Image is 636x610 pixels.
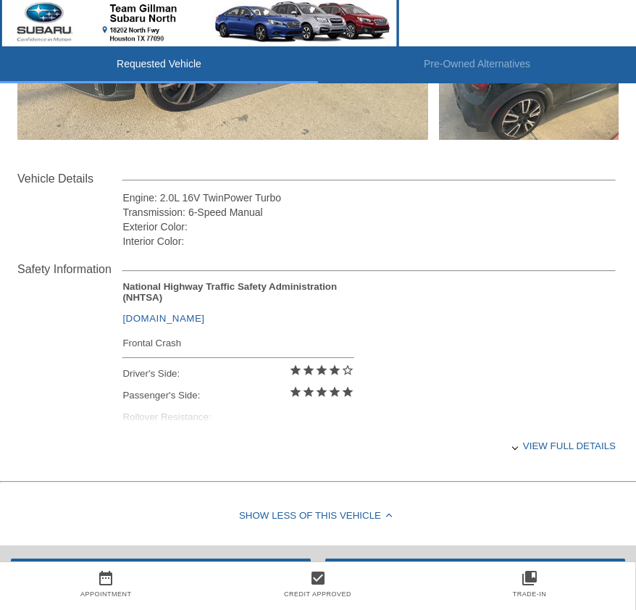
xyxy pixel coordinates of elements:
div: Safety Information [17,261,122,278]
i: star [328,385,341,398]
div: Passenger's Side: [122,385,353,406]
i: star [341,385,354,398]
a: collections_bookmark [424,569,635,587]
div: Engine: 2.0L 16V TwinPower Turbo [122,191,616,205]
i: star [289,385,302,398]
i: star_border [341,364,354,377]
div: Driver's Side: [122,363,353,385]
i: star [328,364,341,377]
div: Vehicle Details [17,170,122,188]
a: Weekly Specials [11,559,311,591]
div: Exterior Color: [122,220,616,234]
img: ic_mode_comment_white_24dp_2x.png [325,559,358,591]
i: star [315,364,328,377]
li: Pre-Owned Alternatives [318,46,636,83]
i: star [289,364,302,377]
div: View full details [122,428,616,464]
strong: National Highway Traffic Safety Administration (NHTSA) [122,281,337,303]
i: star [315,385,328,398]
a: Credit Approved [284,590,351,598]
a: Trade-In [513,590,547,598]
a: Appointment [80,590,132,598]
a: Get Another Price Quote [325,559,625,591]
a: check_box [212,569,423,587]
i: star [302,364,315,377]
div: Frontal Crash [122,334,353,352]
div: Transmission: 6-Speed Manual [122,205,616,220]
i: star [302,385,315,398]
a: [DOMAIN_NAME] [122,313,204,324]
div: Interior Color: [122,234,616,248]
img: ic_loyalty_white_24dp_2x.png [11,559,43,591]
